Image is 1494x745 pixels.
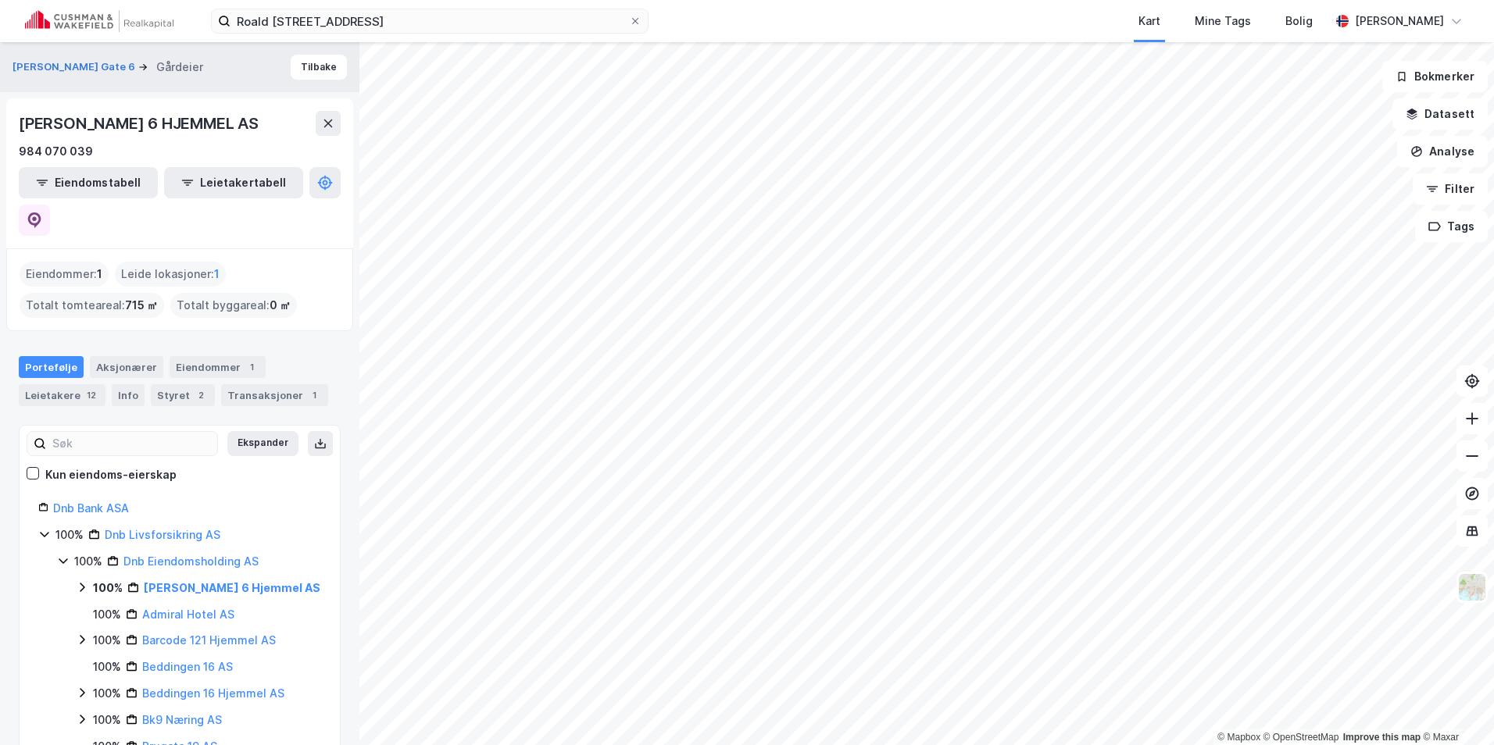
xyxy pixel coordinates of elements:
button: Tilbake [291,55,347,80]
div: 100% [55,526,84,544]
div: 100% [93,684,121,703]
div: 1 [244,359,259,375]
div: Totalt byggareal : [170,293,297,318]
div: 984 070 039 [19,142,93,161]
div: 2 [193,387,209,403]
button: Datasett [1392,98,1488,130]
a: Barcode 121 Hjemmel AS [142,633,276,647]
span: 0 ㎡ [270,296,291,315]
a: Beddingen 16 AS [142,660,233,673]
div: Portefølje [19,356,84,378]
div: [PERSON_NAME] 6 HJEMMEL AS [19,111,262,136]
div: Bolig [1285,12,1313,30]
a: Bk9 Næring AS [142,713,222,726]
div: Kontrollprogram for chat [1416,670,1494,745]
img: cushman-wakefield-realkapital-logo.202ea83816669bd177139c58696a8fa1.svg [25,10,173,32]
div: Eiendommer : [20,262,109,287]
button: [PERSON_NAME] Gate 6 [13,59,138,75]
button: Filter [1413,173,1488,205]
span: 1 [97,265,102,283]
button: Ekspander [227,431,298,456]
a: Dnb Bank ASA [53,501,129,515]
div: 100% [93,631,121,650]
span: 715 ㎡ [125,296,158,315]
button: Leietakertabell [164,167,303,198]
div: Totalt tomteareal : [20,293,164,318]
div: Mine Tags [1195,12,1251,30]
button: Analyse [1397,136,1488,167]
div: 12 [84,387,99,403]
a: Dnb Eiendomsholding AS [123,554,259,568]
div: [PERSON_NAME] [1355,12,1444,30]
a: Beddingen 16 Hjemmel AS [142,686,284,700]
button: Tags [1415,211,1488,242]
div: Kun eiendoms-eierskap [45,465,177,484]
div: 100% [74,552,102,571]
div: Aksjonærer [90,356,163,378]
a: Admiral Hotel AS [142,608,234,621]
div: 100% [93,605,121,624]
div: 100% [93,711,121,729]
div: Info [112,384,145,406]
div: Styret [151,384,215,406]
button: Eiendomstabell [19,167,158,198]
a: Mapbox [1217,732,1260,743]
div: 100% [93,658,121,676]
div: 100% [93,579,123,597]
div: Eiendommer [170,356,266,378]
img: Z [1457,572,1487,602]
a: [PERSON_NAME] 6 Hjemmel AS [144,581,320,594]
a: Dnb Livsforsikring AS [105,528,220,541]
div: Leide lokasjoner : [115,262,226,287]
div: 1 [306,387,322,403]
input: Søk på adresse, matrikkel, gårdeiere, leietakere eller personer [231,9,629,33]
div: Transaksjoner [221,384,328,406]
button: Bokmerker [1382,61,1488,92]
div: Kart [1138,12,1160,30]
div: Gårdeier [156,58,203,77]
input: Søk [46,432,217,455]
a: Improve this map [1343,732,1421,743]
a: OpenStreetMap [1263,732,1339,743]
div: Leietakere [19,384,105,406]
iframe: Chat Widget [1416,670,1494,745]
span: 1 [214,265,220,283]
